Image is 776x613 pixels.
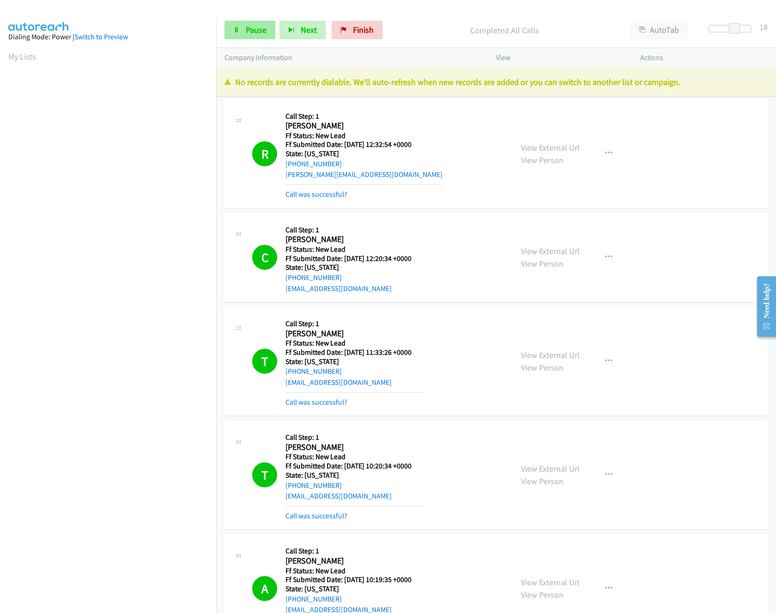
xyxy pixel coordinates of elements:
[521,463,580,474] a: View External Url
[521,589,564,600] a: View Person
[285,190,347,199] a: Call was successful?
[8,71,216,510] iframe: Dialpad
[285,284,392,293] a: [EMAIL_ADDRESS][DOMAIN_NAME]
[285,566,423,576] h5: Ff Status: New Lead
[252,349,277,374] h1: T
[285,378,392,387] a: [EMAIL_ADDRESS][DOMAIN_NAME]
[285,328,423,339] h2: [PERSON_NAME]
[521,142,580,153] a: View External Url
[521,350,580,360] a: View External Url
[640,52,768,63] p: Actions
[74,32,128,41] a: Switch to Preview
[285,471,423,480] h5: State: [US_STATE]
[285,319,423,328] h5: Call Step: 1
[285,339,423,348] h5: Ff Status: New Lead
[285,595,342,603] a: [PHONE_NUMBER]
[285,348,423,357] h5: Ff Submitted Date: [DATE] 11:33:26 +0000
[285,452,423,461] h5: Ff Status: New Lead
[521,577,580,588] a: View External Url
[285,159,342,168] a: [PHONE_NUMBER]
[285,254,423,263] h5: Ff Submitted Date: [DATE] 12:20:34 +0000
[521,155,564,165] a: View Person
[285,492,392,500] a: [EMAIL_ADDRESS][DOMAIN_NAME]
[279,21,326,39] button: Next
[285,225,423,235] h5: Call Step: 1
[285,584,423,594] h5: State: [US_STATE]
[496,52,624,63] p: View
[759,21,768,33] div: 18
[285,398,347,407] a: Call was successful?
[285,112,443,121] h5: Call Step: 1
[750,270,776,343] iframe: Resource Center
[285,442,423,453] h2: [PERSON_NAME]
[332,21,382,39] a: Finish
[285,556,423,566] h2: [PERSON_NAME]
[353,24,374,35] span: Finish
[8,51,36,62] a: My Lists
[224,52,479,63] p: Company Information
[252,245,277,270] h1: C
[252,576,277,601] h1: A
[285,273,342,282] a: [PHONE_NUMBER]
[395,24,614,36] p: Completed All Calls
[252,141,277,166] h1: R
[285,245,423,254] h5: Ff Status: New Lead
[224,76,768,88] p: No records are currently dialable. We'll auto-refresh when new records are added or you can switc...
[285,121,423,131] h2: [PERSON_NAME]
[285,461,423,471] h5: Ff Submitted Date: [DATE] 10:20:34 +0000
[285,367,342,376] a: [PHONE_NUMBER]
[285,131,443,140] h5: Ff Status: New Lead
[521,258,564,269] a: View Person
[285,546,423,556] h5: Call Step: 1
[8,31,208,42] div: Dialing Mode: Power |
[285,234,423,245] h2: [PERSON_NAME]
[224,21,275,39] a: Pause
[246,24,267,35] span: Pause
[285,575,423,584] h5: Ff Submitted Date: [DATE] 10:19:35 +0000
[285,170,443,179] a: [PERSON_NAME][EMAIL_ADDRESS][DOMAIN_NAME]
[521,362,564,373] a: View Person
[285,433,423,442] h5: Call Step: 1
[285,481,342,490] a: [PHONE_NUMBER]
[521,246,580,256] a: View External Url
[521,476,564,486] a: View Person
[285,511,347,520] a: Call was successful?
[252,462,277,487] h1: T
[285,140,443,149] h5: Ff Submitted Date: [DATE] 12:32:54 +0000
[285,357,423,366] h5: State: [US_STATE]
[301,24,317,35] span: Next
[630,21,688,39] button: AutoTab
[285,263,423,272] h5: State: [US_STATE]
[285,149,443,158] h5: State: [US_STATE]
